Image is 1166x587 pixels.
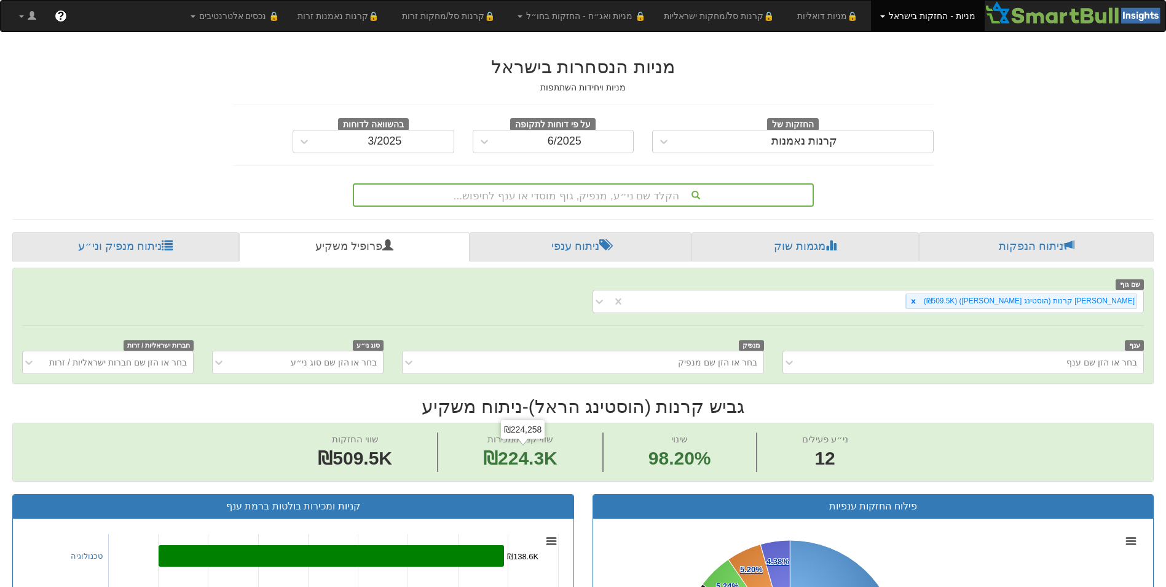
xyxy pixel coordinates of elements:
span: שווי קניות/מכירות [487,434,553,444]
tspan: 4.38% [766,557,789,566]
h3: קניות ומכירות בולטות ברמת ענף [22,501,564,512]
tspan: ₪138.6K [507,552,539,561]
a: ? [45,1,76,31]
img: Smartbull [985,1,1165,25]
a: מניות - החזקות בישראל [871,1,984,31]
a: 🔒 נכסים אלטרנטיבים [181,1,289,31]
span: 12 [802,445,848,472]
h2: גביש קרנות (הוסטינג הראל) - ניתוח משקיע [12,396,1154,417]
span: שינוי [671,434,688,444]
span: שם גוף [1116,279,1144,290]
a: ניתוח הנפקות [919,232,1154,262]
a: מגמות שוק [691,232,919,262]
span: החזקות של [767,118,819,132]
h2: מניות הנסחרות בישראל [233,57,934,77]
span: ענף [1125,340,1144,351]
div: בחר או הזן שם מנפיק [678,356,757,369]
a: ניתוח מנפיק וני״ע [12,232,239,262]
div: ₪224,258 [504,423,542,436]
a: 🔒קרנות סל/מחקות ישראליות [655,1,787,31]
tspan: 5.20% [740,565,763,574]
div: הקלד שם ני״ע, מנפיק, גוף מוסדי או ענף לחיפוש... [354,185,813,206]
span: על פי דוחות לתקופה [510,118,596,132]
span: מנפיק [739,340,764,351]
span: סוג ני״ע [353,340,384,351]
h3: פילוח החזקות ענפיות [602,501,1144,512]
a: טכנולוגיה [71,551,103,561]
div: 6/2025 [548,135,581,148]
span: ₪509.5K [318,448,392,468]
a: 🔒מניות דואליות [788,1,872,31]
span: בהשוואה לדוחות [338,118,409,132]
a: פרופיל משקיע [239,232,470,262]
div: [PERSON_NAME] קרנות (הוסטינג [PERSON_NAME]) (₪509.5K) [920,294,1136,308]
div: בחר או הזן שם סוג ני״ע [291,356,377,369]
span: 98.20% [648,445,711,472]
span: ? [57,10,64,22]
a: ניתוח ענפי [470,232,692,262]
div: בחר או הזן שם חברות ישראליות / זרות [49,356,187,369]
a: 🔒קרנות נאמנות זרות [288,1,393,31]
a: 🔒 מניות ואג״ח - החזקות בחו״ל [508,1,655,31]
span: ני״ע פעילים [802,434,848,444]
span: ₪224.3K [483,448,557,468]
div: 3/2025 [368,135,401,148]
h5: מניות ויחידות השתתפות [233,83,934,92]
span: שווי החזקות [332,434,379,444]
a: 🔒קרנות סל/מחקות זרות [393,1,508,31]
div: בחר או הזן שם ענף [1066,356,1137,369]
div: קרנות נאמנות [771,135,837,148]
span: חברות ישראליות / זרות [124,340,194,351]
